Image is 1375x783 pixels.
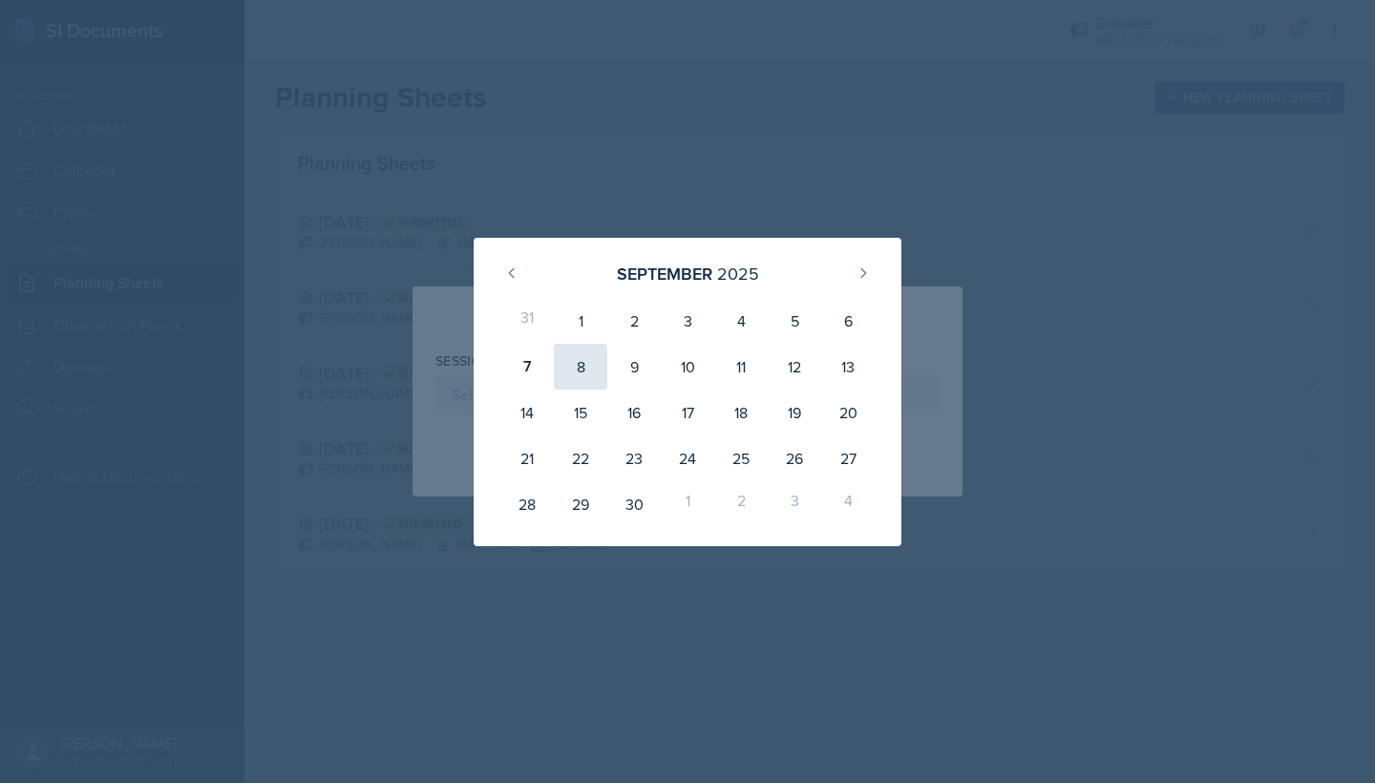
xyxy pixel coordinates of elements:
div: 30 [607,481,661,527]
div: 1 [554,298,607,344]
div: 19 [768,390,821,435]
div: 17 [661,390,714,435]
div: 16 [607,390,661,435]
div: 21 [500,435,554,481]
div: 2 [714,481,768,527]
div: 5 [768,298,821,344]
div: 11 [714,344,768,390]
div: September [617,261,712,286]
div: 3 [661,298,714,344]
div: 27 [821,435,875,481]
div: 23 [607,435,661,481]
div: 22 [554,435,607,481]
div: 14 [500,390,554,435]
div: 25 [714,435,768,481]
div: 29 [554,481,607,527]
div: 18 [714,390,768,435]
div: 7 [500,344,554,390]
div: 8 [554,344,607,390]
div: 2025 [717,261,759,286]
div: 2 [607,298,661,344]
div: 15 [554,390,607,435]
div: 12 [768,344,821,390]
div: 4 [821,481,875,527]
div: 1 [661,481,714,527]
div: 28 [500,481,554,527]
div: 3 [768,481,821,527]
div: 20 [821,390,875,435]
div: 24 [661,435,714,481]
div: 6 [821,298,875,344]
div: 9 [607,344,661,390]
div: 10 [661,344,714,390]
div: 4 [714,298,768,344]
div: 13 [821,344,875,390]
div: 31 [500,298,554,344]
div: 26 [768,435,821,481]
